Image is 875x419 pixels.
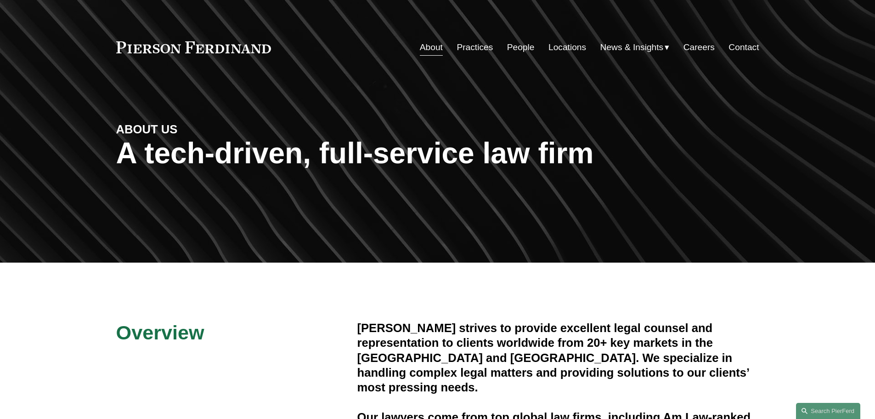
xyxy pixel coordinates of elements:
[548,39,586,56] a: Locations
[357,321,759,395] h4: [PERSON_NAME] strives to provide excellent legal counsel and representation to clients worldwide ...
[116,123,178,136] strong: ABOUT US
[116,137,759,170] h1: A tech-driven, full-service law firm
[116,321,204,344] span: Overview
[600,40,664,56] span: News & Insights
[420,39,443,56] a: About
[600,39,670,56] a: folder dropdown
[457,39,493,56] a: Practices
[728,39,759,56] a: Contact
[507,39,535,56] a: People
[796,403,860,419] a: Search this site
[683,39,715,56] a: Careers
